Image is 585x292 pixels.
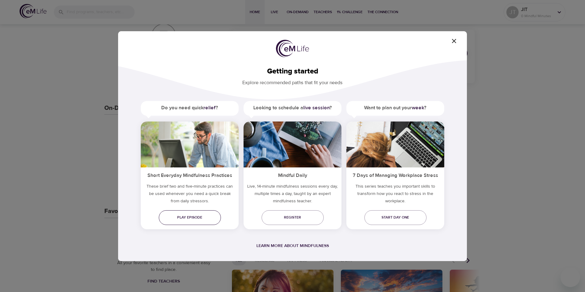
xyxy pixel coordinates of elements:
[346,122,444,167] img: ims
[346,183,444,207] p: This series teaches you important skills to transform how you react to stress in the workplace.
[256,243,329,249] a: Learn more about mindfulness
[164,214,216,221] span: Play episode
[128,76,457,86] p: Explore recommended paths that fit your needs
[369,214,422,221] span: Start day one
[244,122,341,167] img: ims
[141,101,239,115] h5: Do you need quick ?
[346,101,444,115] h5: Want to plan out your ?
[262,210,324,225] a: Register
[141,122,239,167] img: ims
[244,167,341,182] h5: Mindful Daily
[364,210,427,225] a: Start day one
[244,101,341,115] h5: Looking to schedule a ?
[412,105,424,111] a: week
[346,167,444,182] h5: 7 Days of Managing Workplace Stress
[141,167,239,182] h5: Short Everyday Mindfulness Practices
[141,183,239,207] h5: These brief two and five-minute practices can be used whenever you need a quick break from daily ...
[128,67,457,76] h2: Getting started
[266,214,319,221] span: Register
[159,210,221,225] a: Play episode
[303,105,330,111] a: live session
[276,40,309,58] img: logo
[244,183,341,207] p: Live, 14-minute mindfulness sessions every day, multiple times a day, taught by an expert mindful...
[203,105,216,111] a: relief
